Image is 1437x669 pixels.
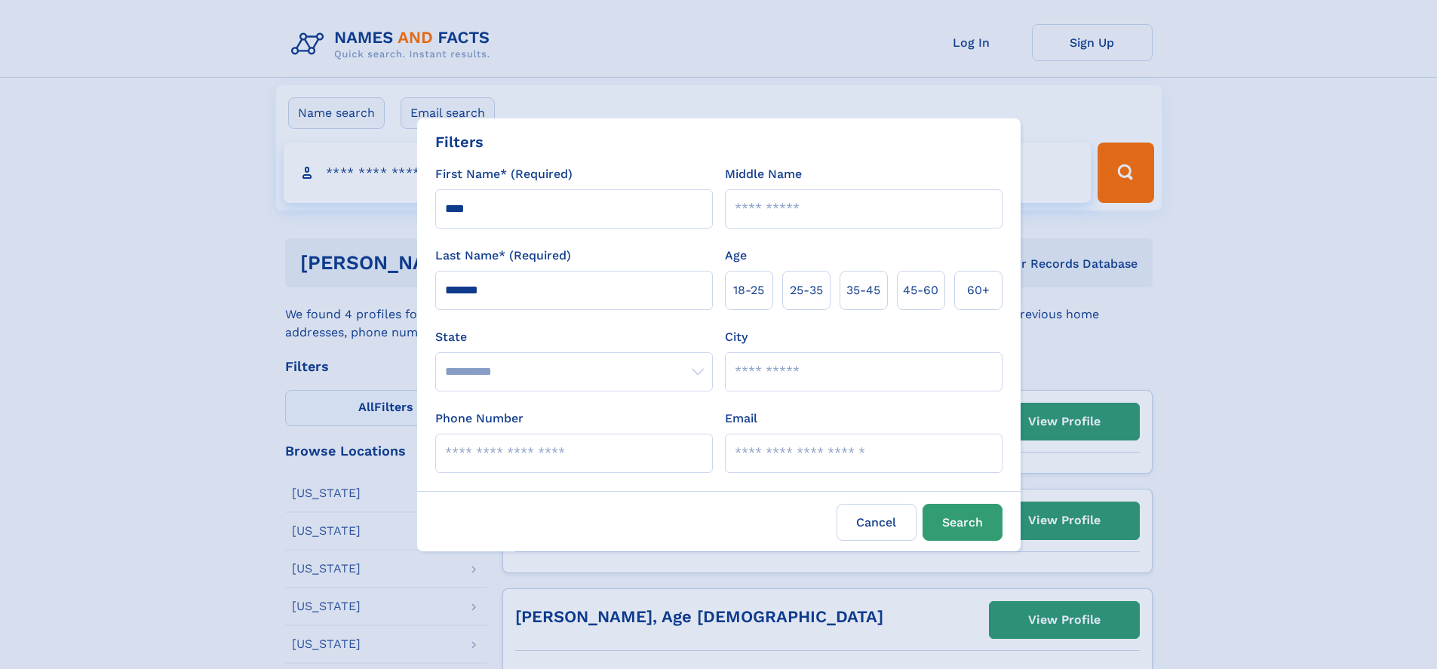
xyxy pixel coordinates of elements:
span: 45‑60 [903,281,938,299]
span: 18‑25 [733,281,764,299]
span: 25‑35 [790,281,823,299]
label: Age [725,247,747,265]
label: First Name* (Required) [435,165,573,183]
button: Search [923,504,1003,541]
div: Filters [435,130,484,153]
label: City [725,328,748,346]
label: Email [725,410,757,428]
label: State [435,328,713,346]
label: Last Name* (Required) [435,247,571,265]
span: 60+ [967,281,990,299]
label: Cancel [837,504,917,541]
label: Phone Number [435,410,524,428]
label: Middle Name [725,165,802,183]
span: 35‑45 [846,281,880,299]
